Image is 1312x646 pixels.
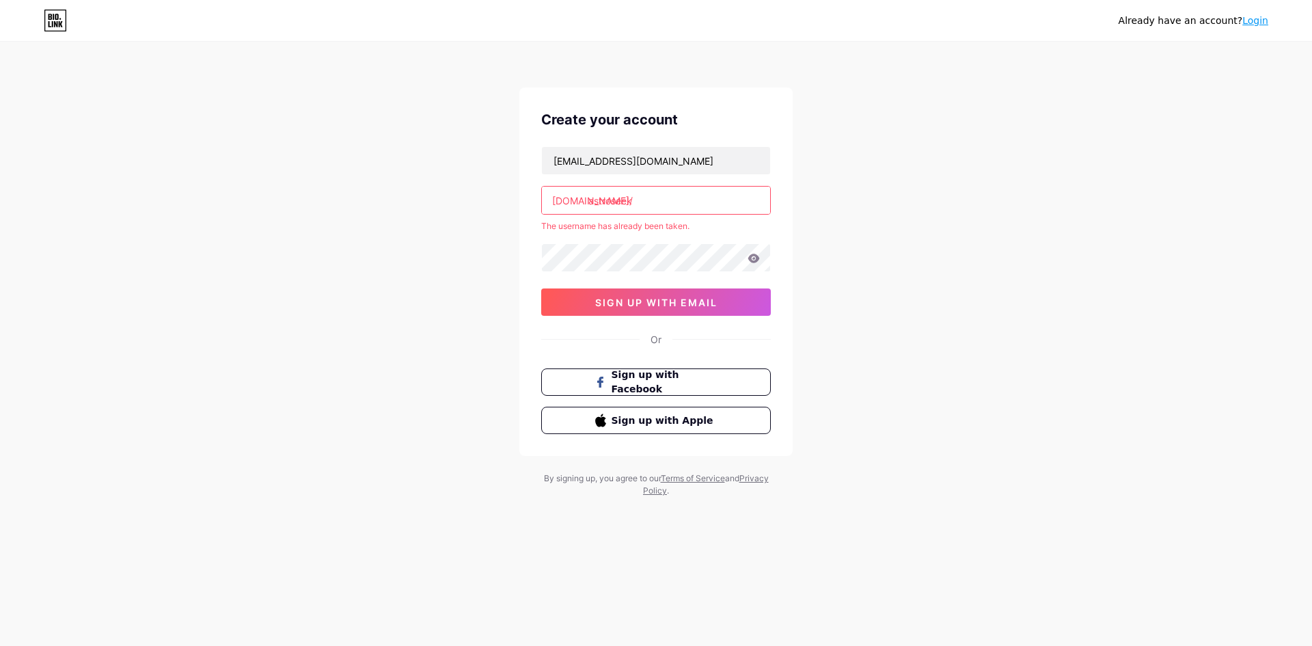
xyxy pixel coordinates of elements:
input: username [542,187,770,214]
span: sign up with email [595,297,717,308]
div: Or [651,332,661,347]
span: Sign up with Facebook [612,368,717,396]
div: By signing up, you agree to our and . [540,472,772,497]
input: Email [542,147,770,174]
button: Sign up with Facebook [541,368,771,396]
a: Login [1242,15,1268,26]
span: Sign up with Apple [612,414,717,428]
button: sign up with email [541,288,771,316]
button: Sign up with Apple [541,407,771,434]
div: Already have an account? [1119,14,1268,28]
div: [DOMAIN_NAME]/ [552,193,633,208]
div: The username has already been taken. [541,220,771,232]
div: Create your account [541,109,771,130]
a: Terms of Service [661,473,725,483]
